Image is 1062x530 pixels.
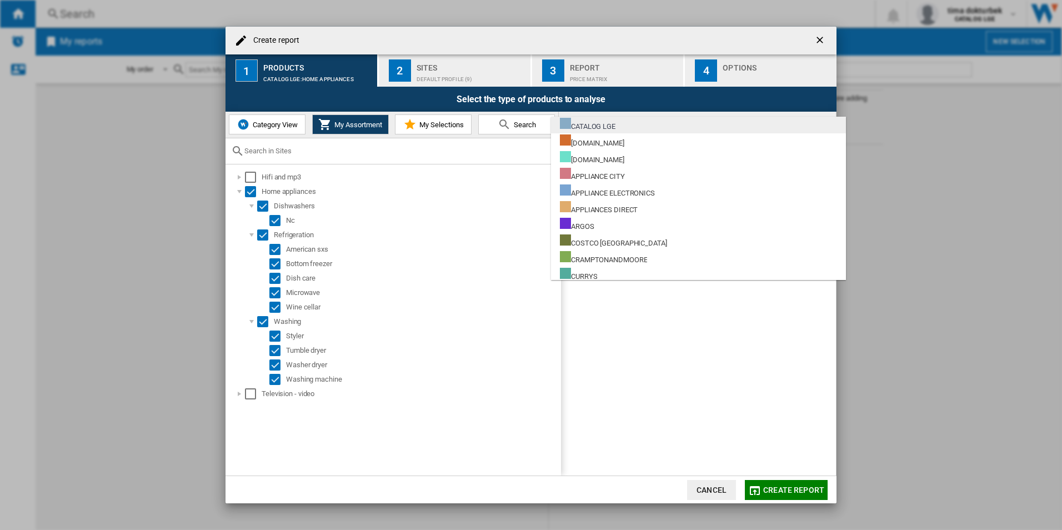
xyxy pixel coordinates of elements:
div: [DOMAIN_NAME] [560,134,624,148]
div: APPLIANCES DIRECT [560,201,638,215]
div: CURRYS [560,268,597,282]
div: APPLIANCE ELECTRONICS [560,184,655,198]
div: [DOMAIN_NAME] [560,151,624,165]
div: COSTCO [GEOGRAPHIC_DATA] [560,234,667,248]
div: ARGOS [560,218,594,232]
div: CATALOG LGE [560,118,615,132]
div: APPLIANCE CITY [560,168,625,182]
div: CRAMPTONANDMOORE [560,251,647,265]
